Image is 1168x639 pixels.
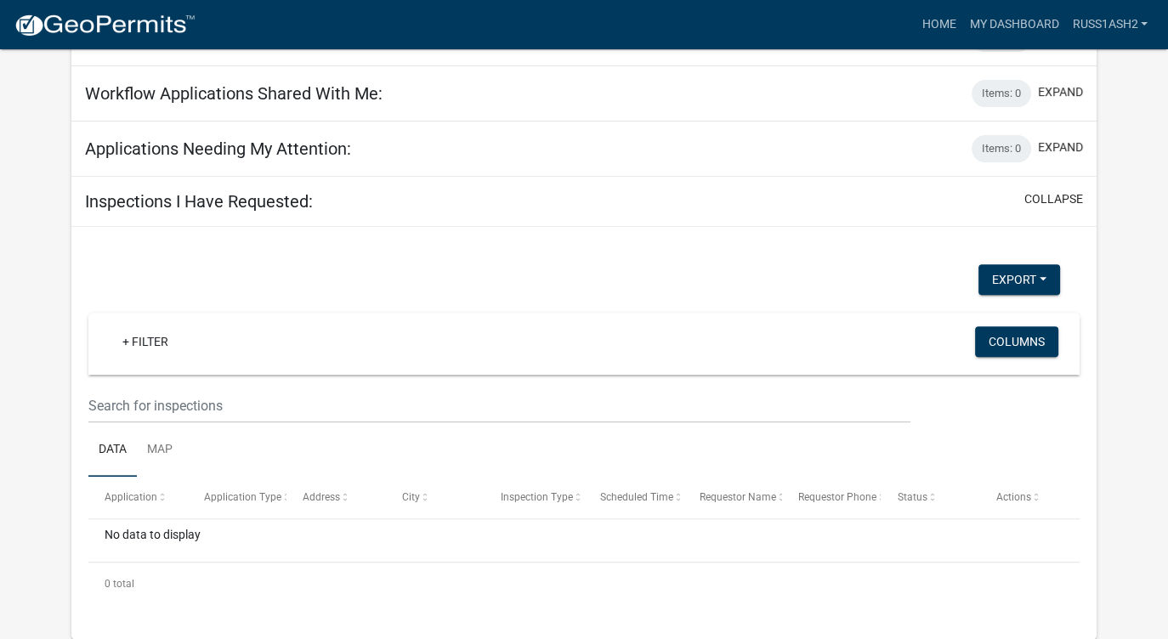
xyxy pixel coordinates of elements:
[88,423,137,478] a: Data
[962,8,1065,41] a: My Dashboard
[1038,83,1083,101] button: expand
[1024,190,1083,208] button: collapse
[915,8,962,41] a: Home
[187,477,286,517] datatable-header-cell: Application Type
[85,139,351,159] h5: Applications Needing My Attention:
[88,477,188,517] datatable-header-cell: Application
[286,477,386,517] datatable-header-cell: Address
[1038,139,1083,156] button: expand
[88,388,910,423] input: Search for inspections
[105,491,157,503] span: Application
[972,135,1031,162] div: Items: 0
[972,80,1031,107] div: Items: 0
[980,477,1080,517] datatable-header-cell: Actions
[501,491,573,503] span: Inspection Type
[978,264,1060,295] button: Export
[485,477,584,517] datatable-header-cell: Inspection Type
[782,477,882,517] datatable-header-cell: Requestor Phone
[88,563,1080,605] div: 0 total
[137,423,183,478] a: Map
[975,326,1058,357] button: Columns
[203,491,281,503] span: Application Type
[600,491,673,503] span: Scheduled Time
[996,491,1031,503] span: Actions
[88,519,1080,562] div: No data to display
[798,491,876,503] span: Requestor Phone
[584,477,683,517] datatable-header-cell: Scheduled Time
[1065,8,1154,41] a: Russ1Ash2
[385,477,485,517] datatable-header-cell: City
[881,477,980,517] datatable-header-cell: Status
[898,491,927,503] span: Status
[699,491,775,503] span: Requestor Name
[85,191,313,212] h5: Inspections I Have Requested:
[109,326,182,357] a: + Filter
[402,491,420,503] span: City
[303,491,340,503] span: Address
[85,83,383,104] h5: Workflow Applications Shared With Me:
[683,477,782,517] datatable-header-cell: Requestor Name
